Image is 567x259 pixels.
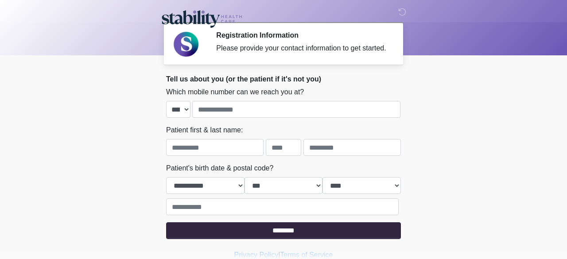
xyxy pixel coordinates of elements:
img: Stability Healthcare Logo [157,7,246,29]
label: Which mobile number can we reach you at? [166,87,304,97]
div: Please provide your contact information to get started. [216,43,388,54]
label: Patient first & last name: [166,125,243,135]
a: Privacy Policy [234,251,279,259]
label: Patient's birth date & postal code? [166,163,273,174]
img: Agent Avatar [173,31,199,58]
a: | [278,251,280,259]
a: Terms of Service [280,251,333,259]
h2: Tell us about you (or the patient if it's not you) [166,75,401,83]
